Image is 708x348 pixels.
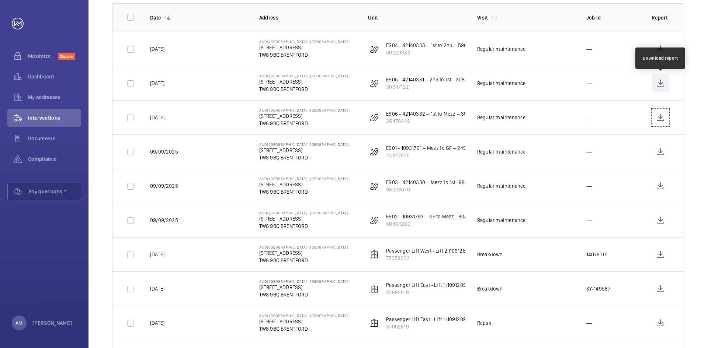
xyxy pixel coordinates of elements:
[370,147,379,156] img: escalator.svg
[386,49,482,56] p: 59029033
[259,120,350,127] p: TW8 9BQ BRENTFORD
[150,45,164,53] p: [DATE]
[259,284,350,291] p: [STREET_ADDRESS]
[370,45,379,53] img: escalator.svg
[259,249,350,257] p: [STREET_ADDRESS]
[386,220,482,228] p: 80464280
[28,114,81,122] span: Interventions
[259,39,350,44] p: Audi [GEOGRAPHIC_DATA] ([GEOGRAPHIC_DATA])
[477,217,525,224] div: Regular maintenance
[259,181,350,188] p: [STREET_ADDRESS]
[370,79,379,88] img: escalator.svg
[32,319,72,327] p: [PERSON_NAME]
[259,142,350,147] p: Audi [GEOGRAPHIC_DATA] ([GEOGRAPHIC_DATA])
[386,152,480,159] p: 24927870
[259,154,350,161] p: TW8 9BQ BRENTFORD
[259,211,350,215] p: Audi [GEOGRAPHIC_DATA] ([GEOGRAPHIC_DATA])
[586,319,592,327] p: ---
[386,323,471,330] p: 37092619
[652,14,669,21] p: Report
[259,188,350,196] p: TW8 9BQ BRENTFORD
[28,73,81,80] span: Dashboard
[477,114,525,121] div: Regular maintenance
[259,291,350,298] p: TW8 9BQ BRENTFORD
[150,114,164,121] p: [DATE]
[368,14,465,21] p: Unit
[150,80,164,87] p: [DATE]
[28,52,58,60] span: Maximize
[586,14,640,21] p: Job Id
[586,45,592,53] p: ---
[150,182,178,190] p: 09/09/2025
[259,222,350,230] p: TW8 9BQ BRENTFORD
[386,110,485,117] p: ES06 - 42140332 – 1st to Mezz – 35470245
[15,319,22,327] p: AM
[28,155,81,163] span: Compliance
[386,186,482,193] p: 96003070
[259,85,350,93] p: TW8 9BQ BRENTFORD
[477,319,492,327] div: Repair
[586,148,592,155] p: ---
[259,108,350,112] p: Audi [GEOGRAPHIC_DATA] ([GEOGRAPHIC_DATA])
[386,42,482,49] p: ES04 - 42140333 – 1st to 2nd – 59029233
[370,216,379,225] img: escalator.svg
[586,114,592,121] p: ---
[259,318,350,325] p: [STREET_ADDRESS]
[370,319,379,327] img: elevator.svg
[259,313,350,318] p: Audi [GEOGRAPHIC_DATA] ([GEOGRAPHIC_DATA])
[370,284,379,293] img: elevator.svg
[477,45,525,53] div: Regular maintenance
[477,251,503,258] div: Breakdown
[386,213,482,220] p: ES02 - 10931793 – GF to Mezz - 80464280
[150,251,164,258] p: [DATE]
[259,44,350,51] p: [STREET_ADDRESS]
[386,179,482,186] p: ES03 - 42140330 – Mezz to 1st- 96003070
[259,215,350,222] p: [STREET_ADDRESS]
[259,147,350,154] p: [STREET_ADDRESS]
[643,55,678,61] div: Download report
[28,94,81,101] span: My addresses
[259,74,350,78] p: Audi [GEOGRAPHIC_DATA] ([GEOGRAPHIC_DATA])
[386,254,473,262] p: 77253222
[586,217,592,224] p: ---
[386,83,478,91] p: 30847122
[370,113,379,122] img: escalator.svg
[28,135,81,142] span: Documents
[586,182,592,190] p: ---
[370,250,379,259] img: elevator.svg
[150,217,178,224] p: 09/09/2025
[259,78,350,85] p: [STREET_ADDRESS]
[259,14,357,21] p: Address
[259,51,350,59] p: TW8 9BQ BRENTFORD
[477,80,525,87] div: Regular maintenance
[586,251,608,258] p: 140767.01
[477,182,525,190] div: Regular maintenance
[386,247,473,254] p: Passenger Lift West - Lift 2 (10912898)
[477,148,525,155] div: Regular maintenance
[259,279,350,284] p: Audi [GEOGRAPHIC_DATA] ([GEOGRAPHIC_DATA])
[150,148,178,155] p: 09/09/2025
[386,316,471,323] p: Passenger Lift East - Lift 1 (10912899)
[586,80,592,87] p: ---
[586,285,611,292] p: SY-149567
[28,188,81,195] span: Any questions ?
[477,285,503,292] div: Breakdown
[386,289,471,296] p: 37092619
[259,257,350,264] p: TW8 9BQ BRENTFORD
[150,285,164,292] p: [DATE]
[259,176,350,181] p: Audi [GEOGRAPHIC_DATA] ([GEOGRAPHIC_DATA])
[386,117,485,125] p: 35470245
[370,182,379,190] img: escalator.svg
[386,76,478,83] p: ES05 - 42140331 – 2nd to 1st - 30847122
[386,144,480,152] p: ES01 - 10931791 – Mezz to GF – 24927870
[150,319,164,327] p: [DATE]
[259,112,350,120] p: [STREET_ADDRESS]
[386,281,471,289] p: Passenger Lift East - Lift 1 (10912899)
[259,325,350,333] p: TW8 9BQ BRENTFORD
[259,245,350,249] p: Audi [GEOGRAPHIC_DATA] ([GEOGRAPHIC_DATA])
[150,14,161,21] p: Date
[58,53,75,60] span: Discover
[477,14,488,21] p: Visit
